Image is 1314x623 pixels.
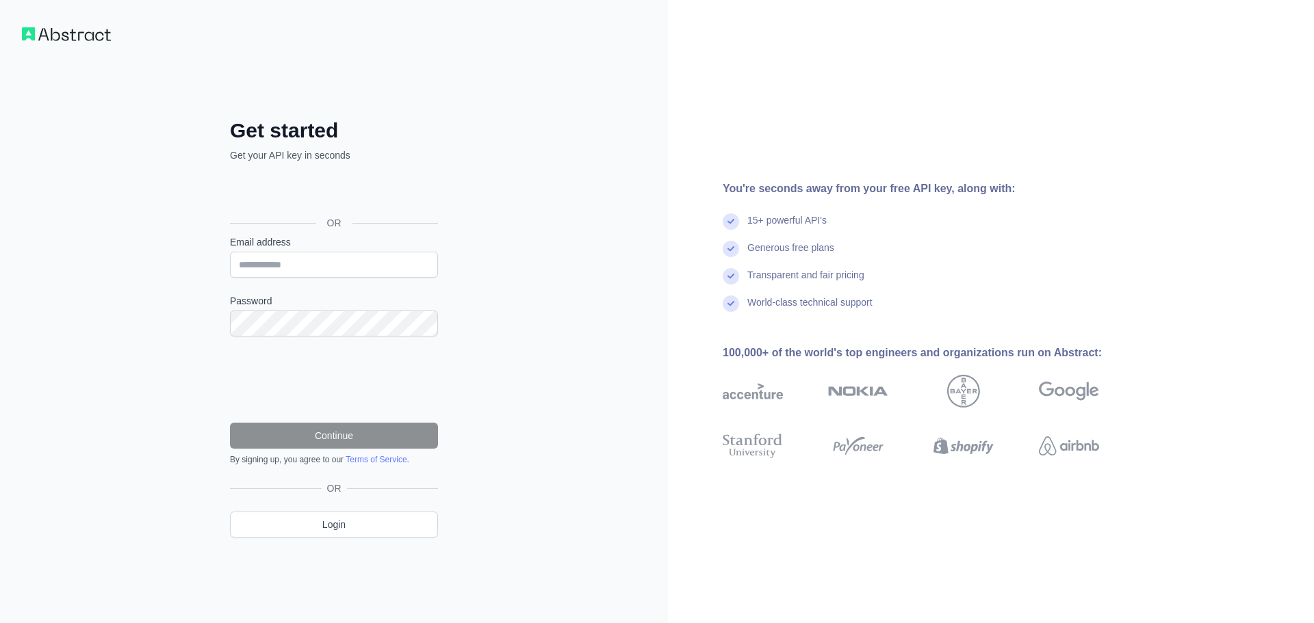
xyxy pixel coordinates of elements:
span: OR [322,481,347,495]
img: shopify [933,431,994,461]
img: bayer [947,375,980,408]
a: Login [230,512,438,538]
a: Terms of Service [346,455,407,464]
img: nokia [828,375,888,408]
img: Workflow [22,27,111,41]
div: World-class technical support [747,295,873,323]
span: OR [316,216,352,230]
img: airbnb [1039,431,1099,461]
img: stanford university [723,431,783,461]
img: google [1039,375,1099,408]
label: Email address [230,235,438,249]
img: accenture [723,375,783,408]
h2: Get started [230,118,438,143]
div: By signing up, you agree to our . [230,454,438,465]
button: Continue [230,423,438,449]
img: check mark [723,213,739,230]
img: check mark [723,241,739,257]
div: Generous free plans [747,241,834,268]
div: 100,000+ of the world's top engineers and organizations run on Abstract: [723,345,1143,361]
label: Password [230,294,438,308]
div: You're seconds away from your free API key, along with: [723,181,1143,197]
img: check mark [723,295,739,312]
p: Get your API key in seconds [230,148,438,162]
div: Transparent and fair pricing [747,268,864,295]
iframe: “使用 Google 账号登录”按钮 [223,177,442,207]
img: payoneer [828,431,888,461]
iframe: reCAPTCHA [230,353,438,406]
img: check mark [723,268,739,284]
div: 15+ powerful API's [747,213,827,241]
